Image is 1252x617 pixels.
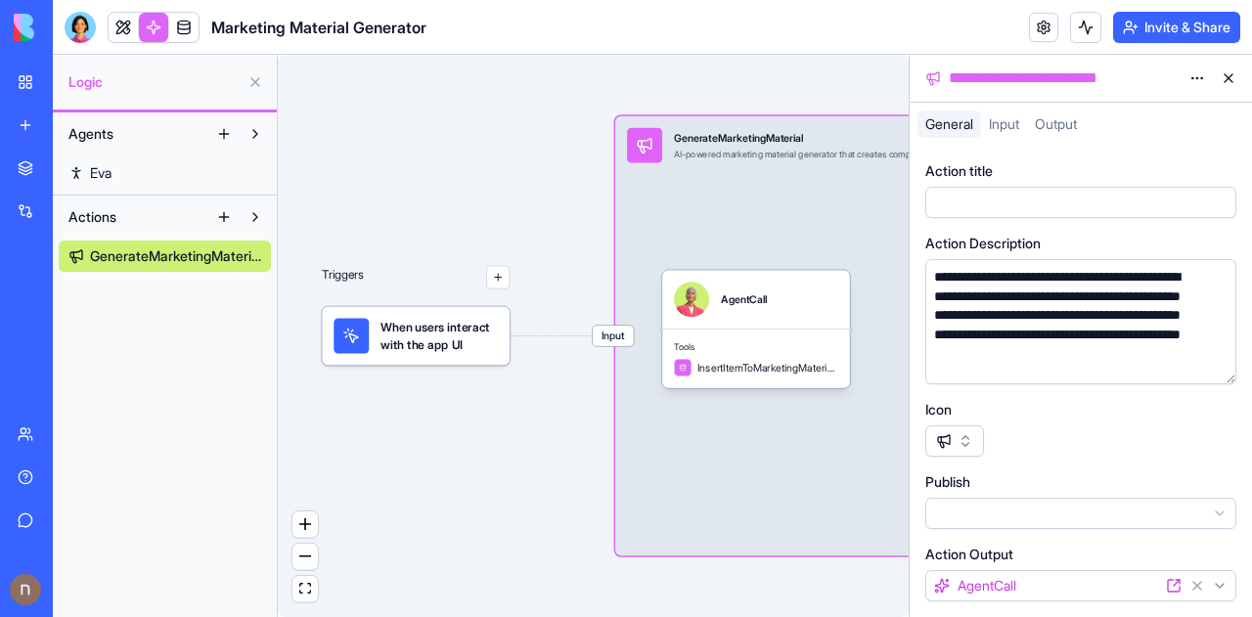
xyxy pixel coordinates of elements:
button: fit view [292,576,318,602]
button: Actions [59,201,208,233]
div: InputGenerateMarketingMaterialAI-powered marketing material generator that creates comprehensive ... [615,116,1208,556]
a: Eva [59,157,271,189]
label: Action Description [925,234,1041,253]
div: When users interact with the app UI [322,307,510,366]
button: Agents [59,118,208,150]
a: GenerateMarketingMaterial [59,241,271,272]
p: Triggers [322,266,364,289]
span: Logic [68,72,240,92]
label: Publish [925,472,970,492]
span: Actions [68,207,116,227]
span: Tools [674,341,838,353]
span: Output [1035,115,1077,132]
div: AgentCall [721,292,767,307]
img: logo [14,14,135,41]
span: When users interact with the app UI [380,319,498,354]
div: GenerateMarketingMaterial [674,131,1114,146]
label: Action title [925,161,993,181]
span: Agents [68,124,113,144]
img: ACg8ocKGjMmNX7SB0bXdn6W3MRy06geVgqMF4MFGkdwaUqGSGq_BEA=s96-c [10,574,41,605]
button: zoom out [292,544,318,570]
span: GenerateMarketingMaterial [90,246,261,266]
label: Action Output [925,545,1013,564]
span: InsertItemToMarketingMaterialsTable [697,360,838,375]
span: Input [989,115,1019,132]
button: zoom in [292,511,318,538]
span: Eva [90,163,112,183]
span: Marketing Material Generator [211,16,426,39]
span: Input [593,326,634,346]
div: AgentCallToolsInsertItemToMarketingMaterialsTable [662,270,850,388]
span: General [925,115,973,132]
label: Icon [925,400,952,419]
div: Triggers [322,219,510,366]
button: Invite & Share [1113,12,1240,43]
div: AI-powered marketing material generator that creates comprehensive marketing content including he... [674,149,1114,160]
